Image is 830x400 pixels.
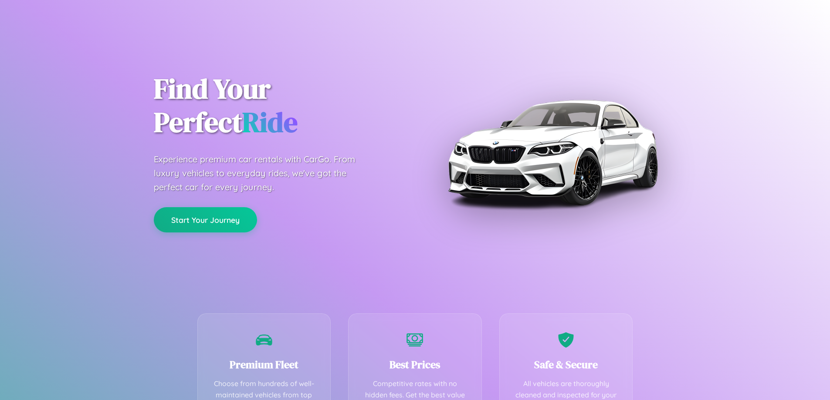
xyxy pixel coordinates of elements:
[154,207,257,232] button: Start Your Journey
[154,72,402,139] h1: Find Your Perfect
[154,152,372,194] p: Experience premium car rentals with CarGo. From luxury vehicles to everyday rides, we've got the ...
[362,357,468,372] h3: Best Prices
[242,103,298,141] span: Ride
[211,357,318,372] h3: Premium Fleet
[444,44,661,261] img: Premium BMW car rental vehicle
[513,357,620,372] h3: Safe & Secure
